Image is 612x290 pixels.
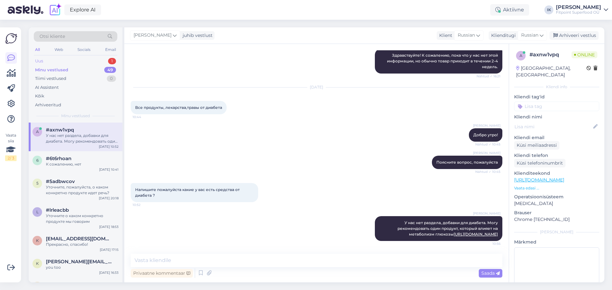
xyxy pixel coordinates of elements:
span: Напишите пожалуйста какие у вас есть средства от диабета ? [135,187,241,198]
div: Aktiivne [490,4,529,16]
p: Kliendi email [514,134,599,141]
span: Все продукты, лекарства,травы от диабета [135,105,222,110]
div: Klient [437,32,452,39]
img: explore-ai [48,3,62,17]
div: [PERSON_NAME] [514,229,599,235]
div: 1 [108,58,116,64]
div: 0 [107,75,116,82]
a: [URL][DOMAIN_NAME] [514,177,564,183]
div: Прекрасно, спасибо! [46,242,119,247]
span: Saada [481,270,500,276]
img: Askly Logo [5,32,17,45]
p: Kliendi telefon [514,152,599,159]
div: [DATE] 16:33 [99,270,119,275]
div: Web [53,46,64,54]
p: Chrome [TECHNICAL_ID] [514,216,599,223]
div: Minu vestlused [35,67,68,73]
span: [PERSON_NAME] [473,211,500,216]
div: Arhiveeritud [35,102,61,108]
div: Email [104,46,117,54]
div: Küsi telefoninumbrit [514,159,565,167]
span: Добро утро! [473,132,498,137]
span: #cvtgh9zp [46,282,72,287]
span: #axnw1vpq [46,127,74,133]
span: k [36,261,39,266]
div: Уточните, пожалуйста, о каком конкретно продукте идет речь? [46,184,119,196]
span: #lrleacbb [46,207,69,213]
span: Поясните вопрос, пожалуйста [436,160,498,165]
span: l [36,209,39,214]
div: Fitpoint Superfood OÜ [556,10,601,15]
div: All [34,46,41,54]
div: Socials [76,46,92,54]
span: 5 [36,181,39,186]
a: [URL][DOMAIN_NAME] [454,232,498,237]
div: К сожалению, нет [46,161,119,167]
div: Uus [35,58,43,64]
span: Nähtud ✓ 10:45 [475,169,500,174]
div: IK [544,5,553,14]
div: Privaatne kommentaar [131,269,193,278]
span: kristin.adeoti@yahoo.com [46,259,112,265]
span: 10:44 [133,115,157,119]
span: Nähtud ✓ 10:45 [475,142,500,147]
div: Küsi meiliaadressi [514,141,559,150]
a: [PERSON_NAME]Fitpoint Superfood OÜ [556,5,608,15]
span: Russian [521,32,538,39]
p: Märkmed [514,239,599,245]
p: Brauser [514,209,599,216]
div: [GEOGRAPHIC_DATA], [GEOGRAPHIC_DATA] [516,65,586,78]
span: #6t6rhoan [46,156,71,161]
input: Lisa nimi [514,123,592,130]
p: Operatsioonisüsteem [514,194,599,200]
div: Vaata siia [5,132,17,161]
div: # axnw1vpq [529,51,572,59]
p: Kliendi nimi [514,114,599,120]
span: 10:52 [133,202,157,207]
div: 49 [104,67,116,73]
span: Minu vestlused [61,113,90,119]
div: Tiimi vestlused [35,75,66,82]
span: #5adbwcov [46,179,75,184]
p: [MEDICAL_DATA] [514,200,599,207]
div: [DATE] 18:53 [99,224,119,229]
span: k [36,238,39,243]
div: Arhiveeri vestlus [550,31,599,40]
span: Online [572,51,597,58]
span: a [520,53,522,58]
input: Lisa tag [514,102,599,111]
p: Vaata edasi ... [514,185,599,191]
span: Nähtud ✓ 16:21 [477,74,500,79]
span: 10:56 [477,241,500,246]
p: Klienditeekond [514,170,599,177]
div: juhib vestlust [180,32,213,39]
span: Здравствуйте! К сожалению, пока что у нас нет этой информации, но обычно товар приходит в течении... [387,53,499,69]
div: Klienditugi [489,32,516,39]
div: [DATE] 17:15 [100,247,119,252]
a: Explore AI [64,4,101,15]
span: a [36,129,39,134]
span: [PERSON_NAME] [473,123,500,128]
div: [DATE] 20:18 [99,196,119,201]
div: У нас нет раздела, добавки для диабета. Могу рекомендовать один продукт, который влияет на метабо... [46,133,119,144]
div: [PERSON_NAME] [556,5,601,10]
div: [DATE] [131,84,502,90]
div: Уточните о каком конкретно продукте мы говорим [46,213,119,224]
div: AI Assistent [35,84,59,91]
span: У нас нет раздела, добавки для диабета. Могу рекомендовать один продукт, который влияет на метабо... [397,220,499,237]
span: [PERSON_NAME] [473,151,500,155]
span: Russian [458,32,475,39]
div: 2 / 3 [5,155,17,161]
span: [PERSON_NAME] [134,32,171,39]
div: Kõik [35,93,44,99]
span: 6 [36,158,39,163]
span: ks.romanenko.w@gmail.com [46,236,112,242]
span: Otsi kliente [40,33,65,40]
div: [DATE] 10:52 [99,144,119,149]
div: [DATE] 10:41 [99,167,119,172]
p: Kliendi tag'id [514,94,599,100]
div: you too [46,265,119,270]
div: Kliendi info [514,84,599,90]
